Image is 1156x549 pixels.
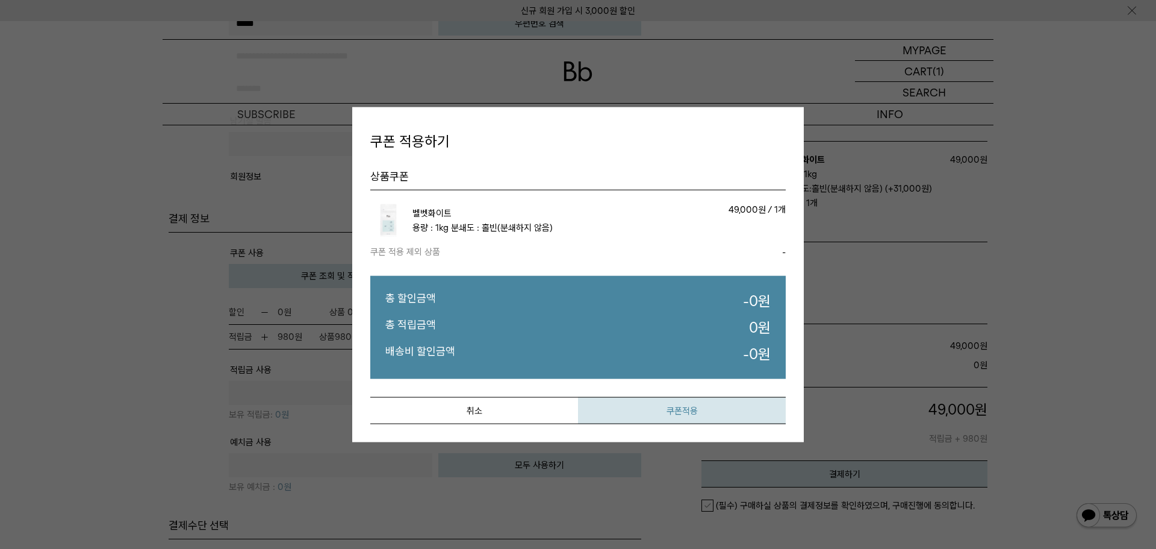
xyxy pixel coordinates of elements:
[412,222,449,233] span: 용량 : 1kg
[703,245,786,259] div: -
[370,245,703,259] td: 쿠폰 적용 제외 상품
[620,202,786,217] p: 49,000원 / 1개
[370,131,786,151] h4: 쿠폰 적용하기
[749,319,758,336] strong: 0
[749,345,758,362] strong: 0
[370,397,578,424] button: 취소
[743,291,771,312] dd: - 원
[578,397,786,424] button: 쿠폰적용
[451,222,553,233] span: 분쇄도 : 홀빈(분쇄하지 않음)
[370,169,786,190] h5: 상품쿠폰
[385,291,436,312] dt: 총 할인금액
[749,292,758,310] strong: 0
[370,202,406,239] img: 벨벳화이트
[412,208,452,219] a: 벨벳화이트
[749,318,771,338] dd: 원
[385,344,455,364] dt: 배송비 할인금액
[743,344,771,364] dd: - 원
[385,318,436,338] dt: 총 적립금액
